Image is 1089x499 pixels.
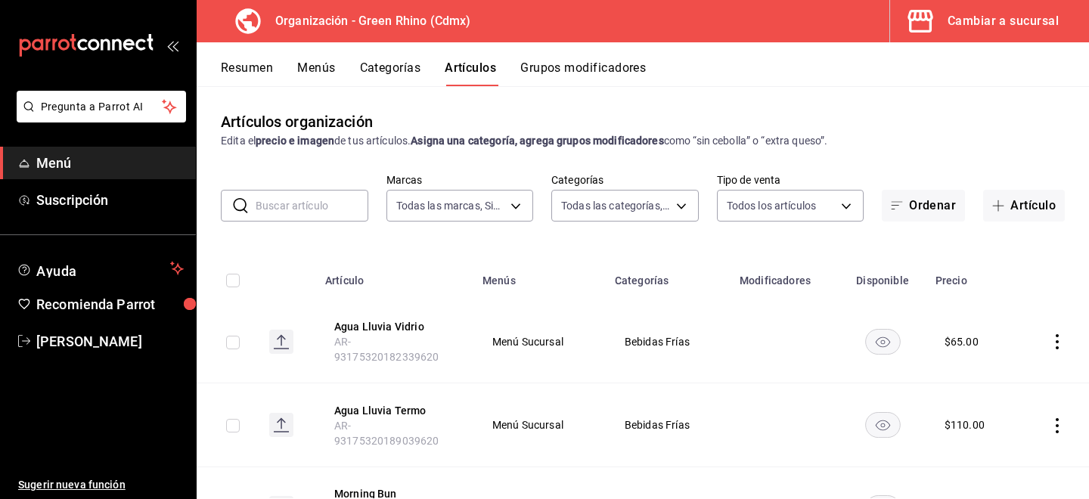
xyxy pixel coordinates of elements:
a: Pregunta a Parrot AI [11,110,186,126]
div: Artículos organización [221,110,373,133]
div: Cambiar a sucursal [948,11,1059,32]
span: AR-93175320182339620 [334,336,439,363]
button: Pregunta a Parrot AI [17,91,186,122]
span: Pregunta a Parrot AI [41,99,163,115]
th: Modificadores [731,252,839,300]
button: availability-product [865,412,901,438]
span: Menú Sucursal [492,420,587,430]
span: Bebidas Frías [625,420,712,430]
button: edit-product-location [334,403,455,418]
div: Edita el de tus artículos. como “sin cebolla” o “extra queso”. [221,133,1065,149]
th: Artículo [316,252,473,300]
span: AR-93175320189039620 [334,420,439,447]
span: Recomienda Parrot [36,294,184,315]
button: Artículos [445,60,496,86]
span: Todas las categorías, Sin categoría [561,198,671,213]
strong: Asigna una categoría, agrega grupos modificadores [411,135,663,147]
button: Resumen [221,60,273,86]
label: Tipo de venta [717,175,864,185]
label: Categorías [551,175,699,185]
span: Menú [36,153,184,173]
h3: Organización - Green Rhino (Cdmx) [263,12,470,30]
span: Bebidas Frías [625,336,712,347]
span: Sugerir nueva función [18,477,184,493]
div: $ 110.00 [945,417,985,432]
label: Marcas [386,175,534,185]
span: Todos los artículos [727,198,817,213]
button: open_drawer_menu [166,39,178,51]
span: Menú Sucursal [492,336,587,347]
input: Buscar artículo [256,191,368,221]
strong: precio e imagen [256,135,334,147]
button: actions [1050,418,1065,433]
button: Ordenar [882,190,965,222]
button: Menús [297,60,335,86]
th: Precio [926,252,1019,300]
div: navigation tabs [221,60,1089,86]
button: edit-product-location [334,319,455,334]
th: Disponible [839,252,926,300]
button: Artículo [983,190,1065,222]
span: Ayuda [36,259,164,277]
button: Categorías [360,60,421,86]
span: [PERSON_NAME] [36,331,184,352]
span: Todas las marcas, Sin marca [396,198,506,213]
th: Menús [473,252,606,300]
div: $ 65.00 [945,334,979,349]
button: availability-product [865,329,901,355]
button: Grupos modificadores [520,60,646,86]
span: Suscripción [36,190,184,210]
button: actions [1050,334,1065,349]
th: Categorías [606,252,731,300]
